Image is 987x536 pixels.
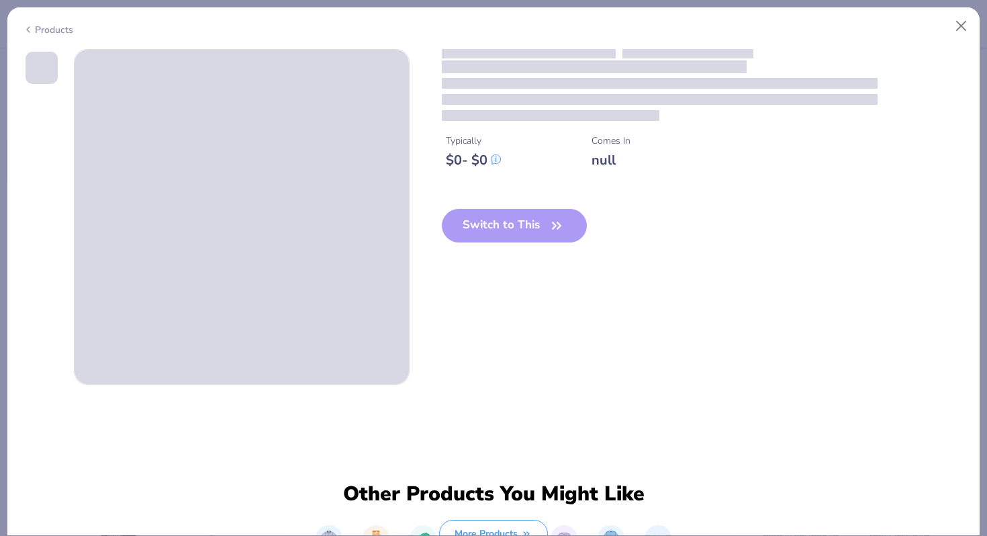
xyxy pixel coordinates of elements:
[446,152,501,169] div: $ 0 - $ 0
[592,134,630,148] div: Comes In
[23,23,73,37] div: Products
[949,13,974,39] button: Close
[446,134,501,148] div: Typically
[592,152,630,169] div: null
[334,482,653,506] div: Other Products You Might Like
